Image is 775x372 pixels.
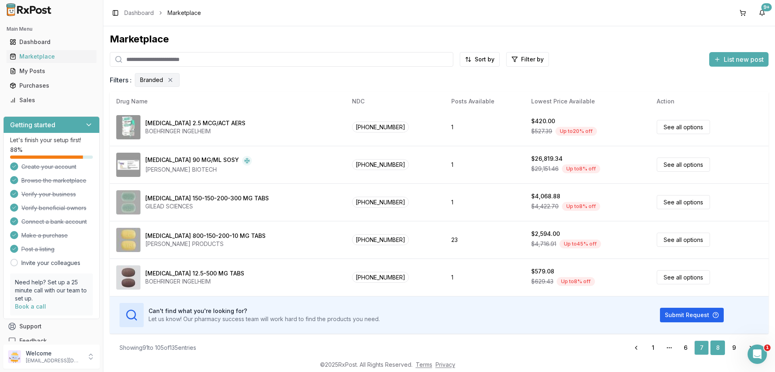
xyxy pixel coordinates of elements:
[10,146,23,154] span: 88 %
[21,204,86,212] span: Verify beneficial owners
[460,52,500,67] button: Sort by
[352,122,409,132] span: [PHONE_NUMBER]
[657,233,710,247] a: See all options
[116,190,140,214] img: Stribild 150-150-200-300 MG TABS
[475,55,494,63] span: Sort by
[559,240,601,248] div: Up to 45 % off
[13,265,19,271] button: Emoji picker
[145,269,244,277] div: [MEDICAL_DATA] 12.5-500 MG TABS
[124,9,201,17] nav: breadcrumb
[39,4,92,10] h1: [PERSON_NAME]
[710,340,725,355] a: 8
[5,3,21,19] button: go back
[25,264,32,271] button: Gif picker
[557,277,595,286] div: Up to 8 % off
[10,38,93,46] div: Dashboard
[6,93,96,107] a: Sales
[145,240,266,248] div: [PERSON_NAME] PRODUCTS
[145,232,266,240] div: [MEDICAL_DATA] 800-150-200-10 MG TABS
[21,231,68,240] span: Make a purchase
[531,277,553,286] span: $629.43
[10,96,93,104] div: Sales
[149,315,380,323] p: Let us know! Our pharmacy success team will work hard to find the products you need.
[149,307,380,315] h3: Can't find what you're looking for?
[3,50,100,63] button: Marketplace
[21,218,87,226] span: Connect a bank account
[116,228,140,252] img: Symtuza 800-150-200-10 MG TABS
[657,120,710,134] a: See all options
[116,115,140,139] img: Spiriva Respimat 2.5 MCG/ACT AERS
[748,345,767,364] iframe: Intercom live chat
[15,303,46,310] a: Book a call
[352,272,409,283] span: [PHONE_NUMBER]
[145,194,269,202] div: [MEDICAL_DATA] 150-150-200-300 MG TABS
[657,195,710,209] a: See all options
[21,163,76,171] span: Create your account
[10,82,93,90] div: Purchases
[628,340,759,355] nav: pagination
[445,183,525,221] td: 1
[138,261,151,274] button: Send a message…
[531,127,552,135] span: $527.39
[39,10,80,18] p: Active 30m ago
[531,240,556,248] span: $4,716.91
[21,259,80,267] a: Invite your colleagues
[21,177,86,185] span: Browse the marketplace
[562,202,600,211] div: Up to 8 % off
[38,264,45,271] button: Upload attachment
[110,75,132,85] span: Filters :
[531,267,554,275] div: $579.08
[3,79,100,92] button: Purchases
[445,92,525,111] th: Posts Available
[3,3,55,16] img: RxPost Logo
[6,46,155,137] div: Manuel says…
[7,248,155,261] textarea: Message…
[756,6,769,19] button: 9+
[521,55,544,63] span: Filter by
[124,9,154,17] a: Dashboard
[531,117,555,125] div: $420.00
[445,108,525,146] td: 1
[110,92,346,111] th: Drug Name
[145,166,252,174] div: [PERSON_NAME] BIOTECH
[694,340,709,355] a: 7
[145,127,245,135] div: BOEHRINGER INGELHEIM
[531,165,559,173] span: $29,151.46
[531,230,560,238] div: $2,594.00
[126,3,142,19] button: Home
[145,119,245,127] div: [MEDICAL_DATA] 2.5 MCG/ACT AERS
[352,197,409,208] span: [PHONE_NUMBER]
[10,67,93,75] div: My Posts
[724,55,764,64] span: List new post
[3,94,100,107] button: Sales
[6,46,132,120] div: Hello! I was informed of a pharmacy being closed until [DATE]. Orders 3de9acce3ae3 and c0a27f6de4...
[6,26,96,32] h2: Main Menu
[352,159,409,170] span: [PHONE_NUMBER]
[531,202,559,210] span: $4,422.70
[140,76,163,84] span: Branded
[145,277,244,286] div: BOEHRINGER INGELHEIM
[743,340,759,355] a: Go to next page
[13,121,80,126] div: [PERSON_NAME] • 21h ago
[628,340,644,355] a: Go to previous page
[416,361,432,368] a: Terms
[525,92,650,111] th: Lowest Price Available
[436,361,455,368] a: Privacy
[6,78,96,93] a: Purchases
[506,52,549,67] button: Filter by
[352,234,409,245] span: [PHONE_NUMBER]
[168,9,201,17] span: Marketplace
[764,345,771,351] span: 1
[727,340,741,355] a: 9
[142,3,156,18] div: Close
[3,36,100,48] button: Dashboard
[13,51,126,115] div: Hello! I was informed of a pharmacy being closed until [DATE]. Orders 3de9acce3ae3 and c0a27f6de4...
[10,136,93,144] p: Let's finish your setup first!
[531,155,563,163] div: $26,819.34
[555,127,597,136] div: Up to 20 % off
[21,245,54,253] span: Post a listing
[6,35,96,49] a: Dashboard
[445,221,525,259] td: 23
[650,92,769,111] th: Action
[3,65,100,78] button: My Posts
